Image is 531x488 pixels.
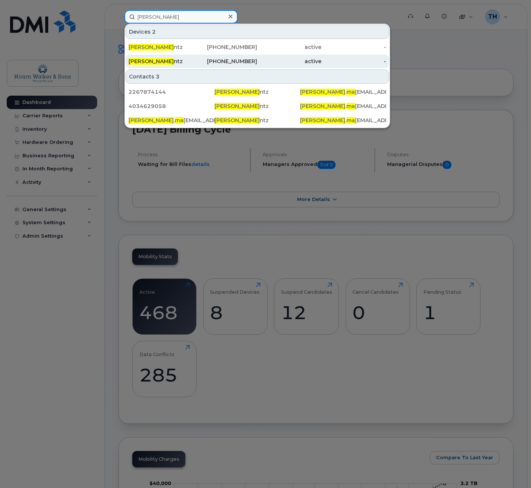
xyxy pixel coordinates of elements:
a: [PERSON_NAME]ntz[PHONE_NUMBER]active- [126,40,389,54]
div: 2267874144 [129,88,214,96]
div: 4034629058 [129,102,214,110]
div: . [EMAIL_ADDRESS][DOMAIN_NAME] [129,117,214,124]
div: . [EMAIL_ADDRESS][DOMAIN_NAME] [300,88,386,96]
div: ntz [214,88,300,96]
span: ma [346,89,355,95]
div: ntz [214,102,300,110]
div: - [321,58,386,65]
div: Devices [126,25,389,39]
div: - [321,43,386,51]
span: [PERSON_NAME] [300,89,345,95]
div: Contacts [126,70,389,84]
div: ntz [214,117,300,124]
span: 3 [156,73,160,80]
span: [PERSON_NAME] [129,44,174,50]
div: active [257,58,321,65]
a: [PERSON_NAME].ma[EMAIL_ADDRESS][DOMAIN_NAME][PERSON_NAME]ntz[PERSON_NAME].ma[EMAIL_ADDRESS][DOMAI... [126,114,389,127]
div: . [EMAIL_ADDRESS][DOMAIN_NAME] [300,102,386,110]
span: [PERSON_NAME] [214,89,260,95]
div: ntz [129,58,193,65]
span: ma [346,117,355,124]
span: [PERSON_NAME] [214,103,260,109]
a: [PERSON_NAME]ntz[PHONE_NUMBER]active- [126,55,389,68]
span: [PERSON_NAME] [214,117,260,124]
span: [PERSON_NAME] [300,103,345,109]
span: 2 [152,28,156,35]
a: 4034629058[PERSON_NAME]ntz[PERSON_NAME].ma[EMAIL_ADDRESS][DOMAIN_NAME] [126,99,389,113]
a: 2267874144[PERSON_NAME]ntz[PERSON_NAME].ma[EMAIL_ADDRESS][DOMAIN_NAME] [126,85,389,99]
div: [PHONE_NUMBER] [193,43,257,51]
span: ma [346,103,355,109]
span: [PERSON_NAME] [129,58,174,65]
div: active [257,43,321,51]
span: [PERSON_NAME] [300,117,345,124]
span: [PERSON_NAME] [129,117,174,124]
div: ntz [129,43,193,51]
div: [PHONE_NUMBER] [193,58,257,65]
div: . [EMAIL_ADDRESS][DOMAIN_NAME] [300,117,386,124]
span: ma [175,117,183,124]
